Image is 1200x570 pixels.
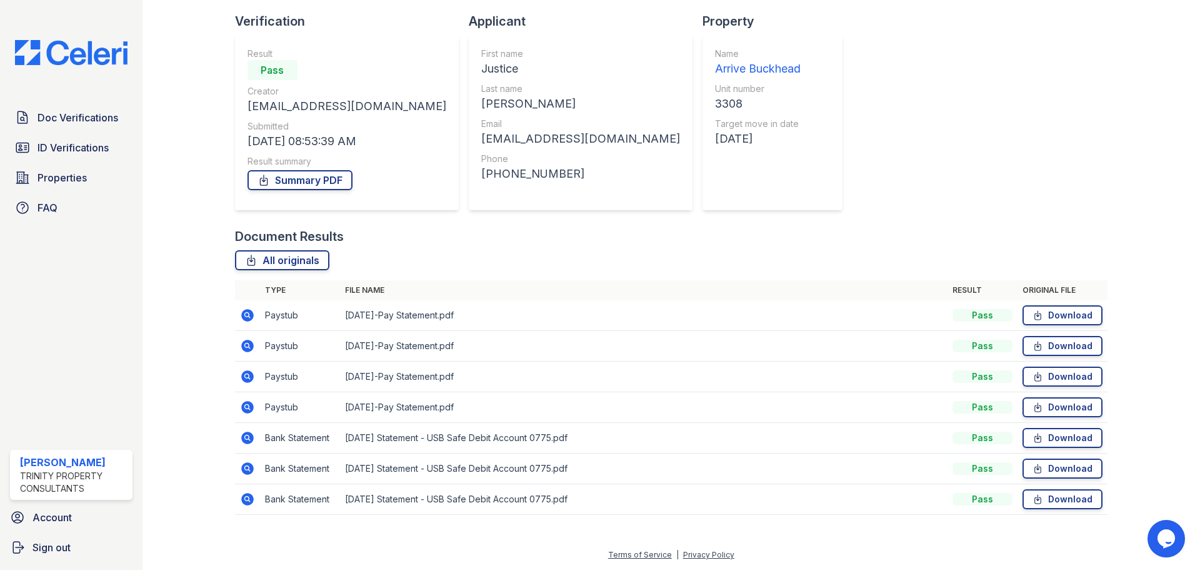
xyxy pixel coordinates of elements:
[260,454,340,484] td: Bank Statement
[20,455,127,470] div: [PERSON_NAME]
[715,48,801,78] a: Name Arrive Buckhead
[608,550,672,559] a: Terms of Service
[952,493,1012,506] div: Pass
[20,470,127,495] div: Trinity Property Consultants
[37,140,109,155] span: ID Verifications
[340,362,947,392] td: [DATE]-Pay Statement.pdf
[1147,520,1187,557] iframe: chat widget
[481,130,680,148] div: [EMAIL_ADDRESS][DOMAIN_NAME]
[952,462,1012,475] div: Pass
[715,48,801,60] div: Name
[340,392,947,423] td: [DATE]-Pay Statement.pdf
[340,300,947,331] td: [DATE]-Pay Statement.pdf
[32,510,72,525] span: Account
[5,505,137,530] a: Account
[247,133,446,150] div: [DATE] 08:53:39 AM
[1022,428,1102,448] a: Download
[481,165,680,183] div: [PHONE_NUMBER]
[481,60,680,78] div: Justice
[952,432,1012,444] div: Pass
[260,331,340,362] td: Paystub
[1017,280,1107,300] th: Original file
[340,454,947,484] td: [DATE] Statement - USB Safe Debit Account 0775.pdf
[260,423,340,454] td: Bank Statement
[37,170,87,185] span: Properties
[340,484,947,515] td: [DATE] Statement - USB Safe Debit Account 0775.pdf
[10,165,132,190] a: Properties
[702,13,852,30] div: Property
[247,85,446,98] div: Creator
[247,155,446,168] div: Result summary
[247,120,446,133] div: Submitted
[247,60,297,80] div: Pass
[1022,336,1102,356] a: Download
[5,40,137,65] img: CE_Logo_Blue-a8612792a0a2168367f1c8372b55b34899dd931a85d93a1a3d3e32e68fde9ad4.png
[247,170,352,190] a: Summary PDF
[10,105,132,130] a: Doc Verifications
[947,280,1017,300] th: Result
[37,200,57,215] span: FAQ
[715,95,801,113] div: 3308
[247,98,446,115] div: [EMAIL_ADDRESS][DOMAIN_NAME]
[1022,367,1102,387] a: Download
[10,195,132,220] a: FAQ
[1022,459,1102,479] a: Download
[235,228,344,245] div: Document Results
[715,130,801,148] div: [DATE]
[715,60,801,78] div: Arrive Buckhead
[469,13,702,30] div: Applicant
[1022,305,1102,325] a: Download
[481,83,680,95] div: Last name
[715,118,801,130] div: Target move in date
[340,423,947,454] td: [DATE] Statement - USB Safe Debit Account 0775.pdf
[247,48,446,60] div: Result
[676,550,679,559] div: |
[715,83,801,95] div: Unit number
[260,300,340,331] td: Paystub
[481,153,680,165] div: Phone
[952,401,1012,414] div: Pass
[235,250,329,270] a: All originals
[952,340,1012,352] div: Pass
[340,280,947,300] th: File name
[481,48,680,60] div: First name
[1022,489,1102,509] a: Download
[260,392,340,423] td: Paystub
[10,135,132,160] a: ID Verifications
[235,13,469,30] div: Verification
[481,118,680,130] div: Email
[260,280,340,300] th: Type
[952,309,1012,322] div: Pass
[32,540,71,555] span: Sign out
[340,331,947,362] td: [DATE]-Pay Statement.pdf
[481,95,680,113] div: [PERSON_NAME]
[37,110,118,125] span: Doc Verifications
[952,370,1012,383] div: Pass
[683,550,734,559] a: Privacy Policy
[260,362,340,392] td: Paystub
[5,535,137,560] a: Sign out
[260,484,340,515] td: Bank Statement
[1022,397,1102,417] a: Download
